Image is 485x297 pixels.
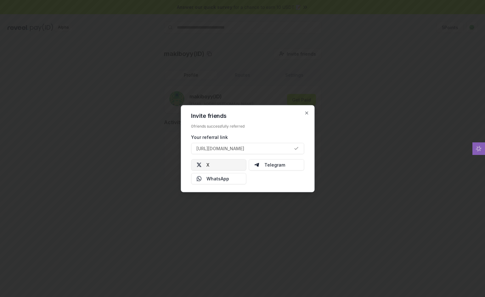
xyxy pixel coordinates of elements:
[191,173,246,184] button: WhatsApp
[191,113,304,118] h2: Invite friends
[191,159,246,170] button: X
[196,145,244,152] span: [URL][DOMAIN_NAME]
[196,162,201,167] img: X
[191,143,304,154] button: [URL][DOMAIN_NAME]
[249,159,304,170] button: Telegram
[191,134,304,140] div: Your referral link
[254,162,259,167] img: Telegram
[191,124,304,129] div: 0 friends successfully referred
[196,176,201,181] img: Whatsapp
